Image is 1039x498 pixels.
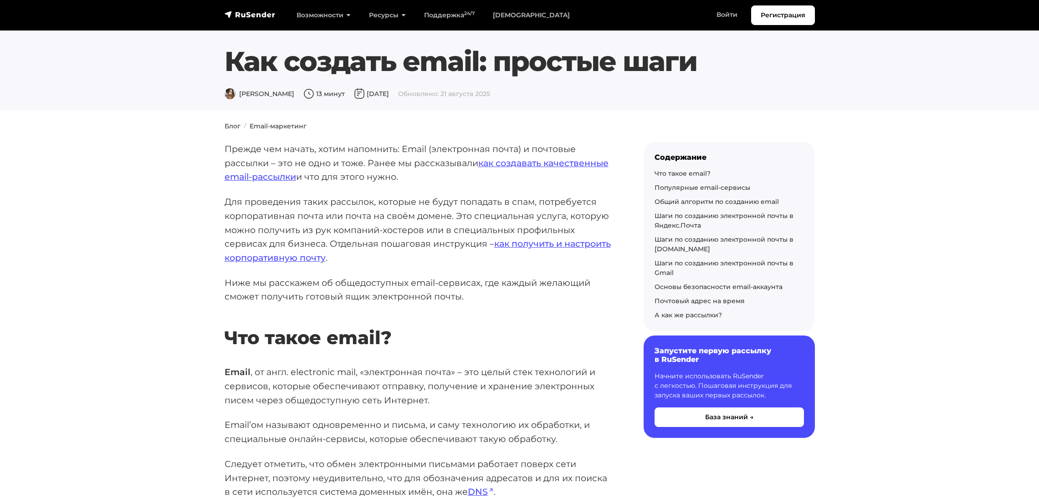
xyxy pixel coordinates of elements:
[398,90,490,98] span: Обновлено: 21 августа 2025
[655,153,804,162] div: Содержание
[484,6,579,25] a: [DEMOGRAPHIC_DATA]
[241,122,307,131] li: Email-маркетинг
[655,259,793,277] a: Шаги по созданию электронной почты в Gmail
[225,45,765,78] h1: Как создать email: простые шаги
[225,365,614,407] p: , от англ. electronic mail, «электронная почта» – это целый стек технологий и сервисов, которые о...
[751,5,815,25] a: Регистрация
[655,212,793,229] a: Шаги по созданию электронной почты в Яндекс.Почта
[225,142,614,184] p: Прежде чем начать, хотим напомнить: Email (электронная почта) и почтовые рассылки – это не одно и...
[354,88,365,99] img: Дата публикации
[655,346,804,364] h6: Запустите первую рассылку в RuSender
[655,169,711,178] a: Что такое email?
[655,198,779,206] a: Общий алгоритм по созданию email
[219,122,820,131] nav: breadcrumb
[225,300,614,349] h2: Что такое email?
[707,5,747,24] a: Войти
[655,311,722,319] a: А как же рассылки?
[655,183,750,192] a: Популярные email-сервисы
[360,6,415,25] a: Ресурсы
[655,297,745,305] a: Почтовый адрес на время
[303,88,314,99] img: Время чтения
[225,418,614,446] p: Email’ом называют одновременно и письма, и саму технологию их обработки, и специальные онлайн-сер...
[655,371,804,400] p: Начните использовать RuSender с легкостью. Пошаговая инструкция для запуска ваших первых рассылок.
[287,6,360,25] a: Возможности
[225,90,294,98] span: [PERSON_NAME]
[415,6,484,25] a: Поддержка24/7
[468,486,494,497] a: DNS
[354,90,389,98] span: [DATE]
[225,276,614,304] p: Ниже мы расскажем об общедоступных email-сервисах, где каждый желающий сможет получить готовый ящ...
[655,283,783,291] a: Основы безопасности email-аккаунта
[225,195,614,265] p: Для проведения таких рассылок, которые не будут попадать в спам, потребуется корпоративная почта ...
[644,335,815,437] a: Запустите первую рассылку в RuSender Начните использовать RuSender с легкостью. Пошаговая инструк...
[225,366,251,377] strong: Email
[225,10,276,19] img: RuSender
[655,407,804,427] button: База знаний →
[464,10,475,16] sup: 24/7
[655,235,793,253] a: Шаги по созданию электронной почты в [DOMAIN_NAME]
[225,122,241,130] a: Блог
[303,90,345,98] span: 13 минут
